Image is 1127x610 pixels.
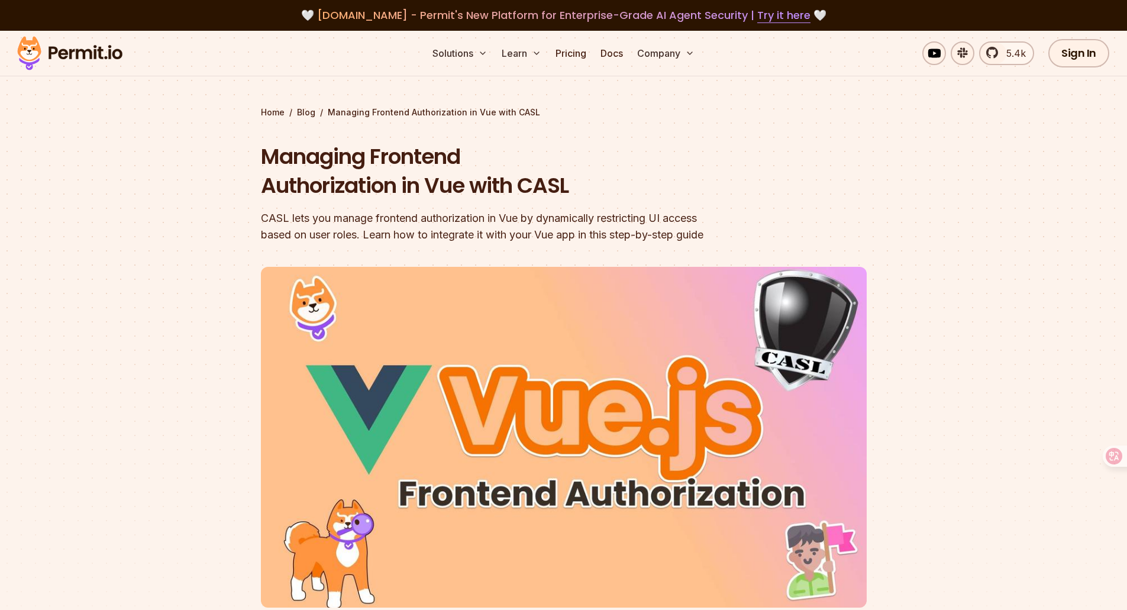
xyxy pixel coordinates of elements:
div: CASL lets you manage frontend authorization in Vue by dynamically restricting UI access based on ... [261,210,715,243]
button: Solutions [428,41,492,65]
a: Try it here [757,8,810,23]
a: 5.4k [979,41,1034,65]
div: / / [261,106,867,118]
h1: Managing Frontend Authorization in Vue with CASL [261,142,715,201]
span: [DOMAIN_NAME] - Permit's New Platform for Enterprise-Grade AI Agent Security | [317,8,810,22]
a: Home [261,106,285,118]
a: Pricing [551,41,591,65]
button: Learn [497,41,546,65]
a: Sign In [1048,39,1109,67]
a: Blog [297,106,315,118]
button: Company [632,41,699,65]
a: Docs [596,41,628,65]
div: 🤍 🤍 [28,7,1099,24]
span: 5.4k [999,46,1026,60]
img: Permit logo [12,33,128,73]
img: Managing Frontend Authorization in Vue with CASL [261,267,867,608]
